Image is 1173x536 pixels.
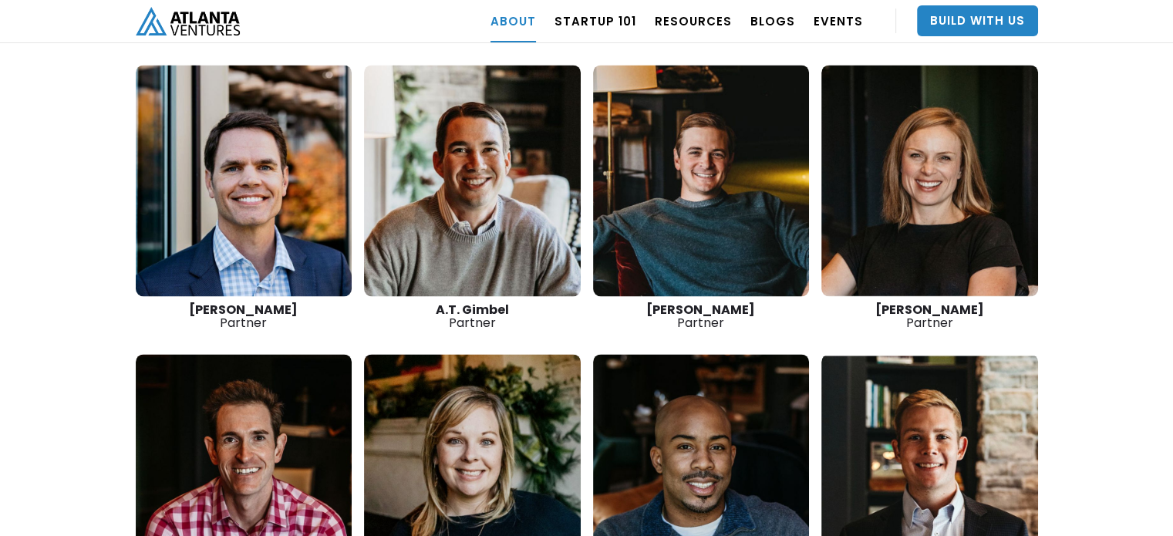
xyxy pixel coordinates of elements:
[917,5,1038,36] a: Build With Us
[136,303,352,329] div: Partner
[593,303,810,329] div: Partner
[436,301,509,319] strong: A.T. Gimbel
[646,301,755,319] strong: [PERSON_NAME]
[821,303,1038,329] div: Partner
[189,301,298,319] strong: [PERSON_NAME]
[364,303,581,329] div: Partner
[875,301,984,319] strong: [PERSON_NAME]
